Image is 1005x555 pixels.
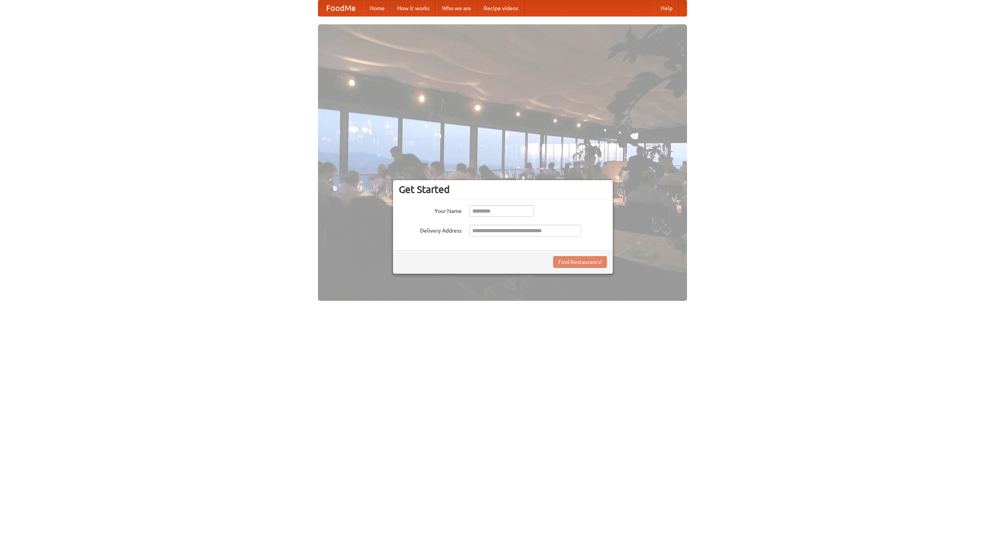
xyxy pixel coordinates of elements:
label: Delivery Address [399,225,462,235]
a: Recipe videos [477,0,524,16]
label: Your Name [399,205,462,215]
h3: Get Started [399,184,607,195]
a: Help [654,0,679,16]
a: How it works [391,0,436,16]
button: Find Restaurants! [553,256,607,268]
a: Who we are [436,0,477,16]
a: FoodMe [318,0,364,16]
a: Home [364,0,391,16]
